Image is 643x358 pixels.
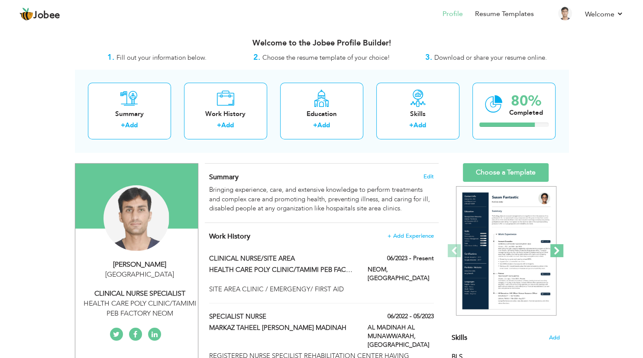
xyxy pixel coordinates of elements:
[209,254,355,263] label: CLINICAL NURSE/SITE AREA
[209,265,355,274] label: HEALTH CARE POLY CLINIC/TAMIMI PEB FACTORY
[368,323,434,349] label: AL MADINAH AL MUNAWWARAH, [GEOGRAPHIC_DATA]
[313,121,317,130] label: +
[414,121,426,129] a: Add
[425,52,432,63] strong: 3.
[191,110,260,119] div: Work History
[95,110,164,119] div: Summary
[75,39,569,48] h3: Welcome to the Jobee Profile Builder!
[387,254,434,263] label: 06/2023 - Present
[558,6,572,20] img: Profile Img
[209,323,355,332] label: MARKAZ TAHEEL [PERSON_NAME] MADINAH
[82,270,198,280] div: [GEOGRAPHIC_DATA]
[509,94,543,108] div: 80%
[423,174,434,180] span: Edit
[452,333,467,342] span: Skills
[209,185,433,213] div: Bringing experience, care, and extensive knowledge to perform treatments and complex care and pro...
[585,9,624,19] a: Welcome
[209,172,239,182] span: Summary
[82,299,198,319] div: HEALTH CARE POLY CLINIC/TAMIMI PEB FACTORY NEOM
[82,260,198,270] div: [PERSON_NAME]
[116,53,207,62] span: Fill out your information below.
[409,121,414,130] label: +
[253,52,260,63] strong: 2.
[509,108,543,117] div: Completed
[209,312,355,321] label: SPECIALIST NURSE
[443,9,463,19] a: Profile
[221,121,234,129] a: Add
[209,232,433,241] h4: This helps to show the companies you have worked for.
[107,52,114,63] strong: 1.
[317,121,330,129] a: Add
[287,110,356,119] div: Education
[82,289,198,299] div: CLINICAL NURSE SPECIALIST
[383,110,452,119] div: Skills
[549,334,560,342] span: Add
[209,232,250,241] span: Work History
[33,11,60,20] span: Jobee
[125,121,138,129] a: Add
[103,185,169,251] img: FAZAL KARIM
[475,9,534,19] a: Resume Templates
[217,121,221,130] label: +
[209,285,433,294] div: SITE AREA CLINIC / EMERGENGY/ FIRST AID
[121,121,125,130] label: +
[19,7,33,21] img: jobee.io
[19,7,60,21] a: Jobee
[368,265,434,283] label: NEOM, [GEOGRAPHIC_DATA]
[388,233,434,239] span: + Add Experience
[388,312,434,321] label: 06/2022 - 05/2023
[262,53,390,62] span: Choose the resume template of your choice!
[463,163,549,182] a: Choose a Template
[434,53,547,62] span: Download or share your resume online.
[209,173,433,181] h4: Adding a summary is a quick and easy way to highlight your experience and interests.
